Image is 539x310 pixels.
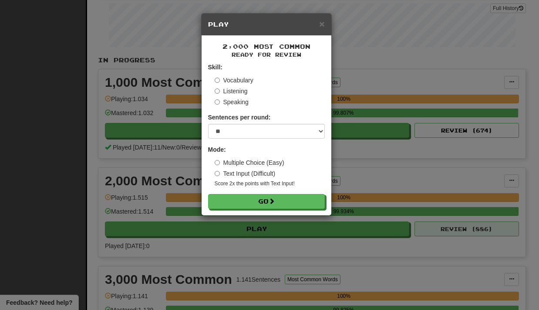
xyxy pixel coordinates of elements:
strong: Mode: [208,146,226,153]
small: Ready for Review [208,51,325,58]
small: Score 2x the points with Text Input ! [215,180,325,187]
input: Multiple Choice (Easy) [215,160,220,165]
button: Go [208,194,325,209]
label: Listening [215,87,248,95]
input: Text Input (Difficult) [215,171,220,176]
input: Listening [215,89,220,94]
button: Close [319,19,324,28]
label: Sentences per round: [208,113,271,122]
input: Speaking [215,99,220,105]
label: Text Input (Difficult) [215,169,276,178]
label: Multiple Choice (Easy) [215,158,284,167]
label: Speaking [215,98,249,106]
input: Vocabulary [215,78,220,83]
label: Vocabulary [215,76,253,85]
strong: Skill: [208,64,222,71]
span: 2,000 Most Common [222,43,310,50]
span: × [319,19,324,29]
h5: Play [208,20,325,29]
